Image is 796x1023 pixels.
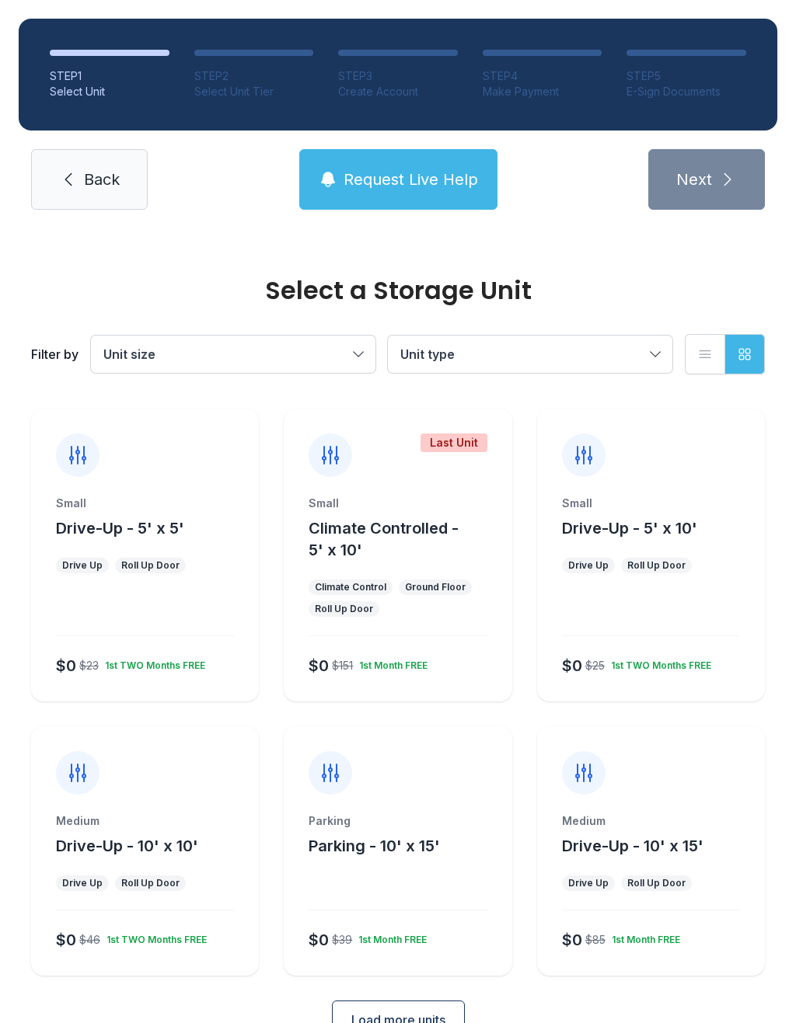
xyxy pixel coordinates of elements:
div: $0 [56,655,76,677]
span: Drive-Up - 5' x 10' [562,519,697,538]
div: 1st TWO Months FREE [99,653,205,672]
div: Roll Up Door [627,559,686,572]
div: $46 [79,932,100,948]
div: Select Unit [50,84,169,99]
div: $0 [562,655,582,677]
div: 1st Month FREE [353,653,428,672]
div: $151 [332,658,353,673]
button: Climate Controlled - 5' x 10' [309,517,505,561]
div: $85 [585,932,606,948]
span: Next [676,169,712,190]
div: Drive Up [62,559,103,572]
div: Select a Storage Unit [31,278,765,303]
div: E-Sign Documents [627,84,746,99]
button: Unit size [91,336,375,373]
div: Make Payment [483,84,602,99]
button: Drive-Up - 5' x 5' [56,517,184,539]
div: 1st TWO Months FREE [605,653,711,672]
div: Medium [56,813,234,829]
div: $0 [56,929,76,951]
div: STEP 4 [483,68,602,84]
div: Roll Up Door [627,877,686,889]
span: Climate Controlled - 5' x 10' [309,519,459,559]
div: Drive Up [568,559,609,572]
span: Request Live Help [344,169,478,190]
div: Small [562,496,740,511]
button: Drive-Up - 10' x 15' [562,835,703,857]
div: Select Unit Tier [194,84,314,99]
div: $39 [332,932,352,948]
div: Medium [562,813,740,829]
div: STEP 5 [627,68,746,84]
div: 1st Month FREE [352,927,427,946]
div: $25 [585,658,605,673]
div: $0 [309,929,329,951]
div: Last Unit [421,433,487,452]
span: Drive-Up - 5' x 5' [56,519,184,538]
div: Ground Floor [405,581,466,593]
div: 1st Month FREE [606,927,680,946]
div: Small [56,496,234,511]
div: STEP 2 [194,68,314,84]
div: Parking [309,813,487,829]
div: STEP 3 [338,68,458,84]
span: Unit type [400,346,455,362]
div: $23 [79,658,99,673]
div: $0 [309,655,329,677]
div: Climate Control [315,581,386,593]
div: 1st TWO Months FREE [100,927,207,946]
div: Drive Up [568,877,609,889]
button: Parking - 10' x 15' [309,835,440,857]
span: Parking - 10' x 15' [309,837,440,855]
button: Drive-Up - 10' x 10' [56,835,198,857]
div: Roll Up Door [121,877,180,889]
div: Roll Up Door [121,559,180,572]
div: Filter by [31,345,79,364]
button: Drive-Up - 5' x 10' [562,517,697,539]
span: Unit size [103,346,155,362]
div: Create Account [338,84,458,99]
div: STEP 1 [50,68,169,84]
button: Unit type [388,336,672,373]
div: Drive Up [62,877,103,889]
div: Roll Up Door [315,603,373,615]
span: Drive-Up - 10' x 15' [562,837,703,855]
div: $0 [562,929,582,951]
span: Drive-Up - 10' x 10' [56,837,198,855]
span: Back [84,169,120,190]
div: Small [309,496,487,511]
